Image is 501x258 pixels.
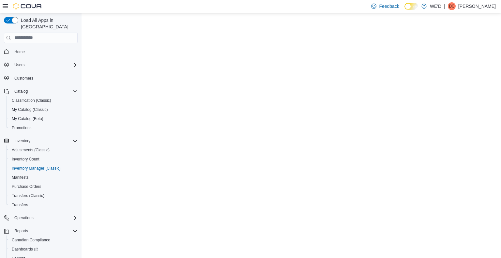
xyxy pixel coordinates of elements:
a: Classification (Classic) [9,97,54,104]
span: Transfers [12,202,28,207]
button: Transfers (Classic) [7,191,80,200]
a: Manifests [9,174,31,181]
button: Inventory [12,137,33,145]
span: Canadian Compliance [9,236,78,244]
button: Customers [1,73,80,83]
span: Inventory Manager (Classic) [12,166,61,171]
input: Dark Mode [404,3,418,10]
button: Canadian Compliance [7,235,80,245]
button: Users [12,61,27,69]
a: Dashboards [7,245,80,254]
button: Reports [1,226,80,235]
span: My Catalog (Classic) [12,107,48,112]
div: David Chu [448,2,456,10]
span: Purchase Orders [9,183,78,190]
span: My Catalog (Classic) [9,106,78,114]
button: Promotions [7,123,80,132]
p: [PERSON_NAME] [458,2,496,10]
span: Users [12,61,78,69]
span: Inventory Count [9,155,78,163]
button: Home [1,47,80,56]
a: Canadian Compliance [9,236,53,244]
span: Operations [12,214,78,222]
span: DC [449,2,454,10]
button: Purchase Orders [7,182,80,191]
span: Promotions [9,124,78,132]
a: Customers [12,74,36,82]
span: Home [14,49,25,54]
span: Canadian Compliance [12,237,50,243]
span: Classification (Classic) [12,98,51,103]
a: Adjustments (Classic) [9,146,52,154]
button: My Catalog (Beta) [7,114,80,123]
span: Dashboards [12,247,38,252]
button: Catalog [1,87,80,96]
img: Cova [13,3,42,9]
button: My Catalog (Classic) [7,105,80,114]
span: My Catalog (Beta) [12,116,43,121]
span: Load All Apps in [GEOGRAPHIC_DATA] [18,17,78,30]
a: Promotions [9,124,34,132]
span: Inventory [12,137,78,145]
span: Customers [12,74,78,82]
span: Operations [14,215,34,220]
button: Classification (Classic) [7,96,80,105]
span: Feedback [379,3,399,9]
span: Inventory [14,138,30,144]
span: Inventory Count [12,157,39,162]
span: Transfers (Classic) [9,192,78,200]
span: Transfers [9,201,78,209]
span: Reports [14,228,28,234]
p: | [444,2,445,10]
button: Manifests [7,173,80,182]
span: Adjustments (Classic) [12,147,50,153]
a: Home [12,48,27,56]
button: Operations [1,213,80,222]
button: Adjustments (Classic) [7,145,80,155]
span: Home [12,48,78,56]
span: My Catalog (Beta) [9,115,78,123]
span: Catalog [12,87,78,95]
button: Inventory Manager (Classic) [7,164,80,173]
button: Transfers [7,200,80,209]
span: Catalog [14,89,28,94]
span: Manifests [12,175,28,180]
a: Purchase Orders [9,183,44,190]
a: Inventory Manager (Classic) [9,164,63,172]
button: Catalog [12,87,30,95]
a: Transfers (Classic) [9,192,47,200]
a: Dashboards [9,245,40,253]
button: Operations [12,214,36,222]
a: Inventory Count [9,155,42,163]
span: Manifests [9,174,78,181]
span: Inventory Manager (Classic) [9,164,78,172]
span: Purchase Orders [12,184,41,189]
a: My Catalog (Classic) [9,106,51,114]
p: WE'D [430,2,441,10]
span: Promotions [12,125,32,130]
a: My Catalog (Beta) [9,115,46,123]
span: Classification (Classic) [9,97,78,104]
button: Inventory Count [7,155,80,164]
span: Transfers (Classic) [12,193,44,198]
span: Dashboards [9,245,78,253]
span: Adjustments (Classic) [9,146,78,154]
span: Customers [14,76,33,81]
span: Users [14,62,24,68]
span: Reports [12,227,78,235]
button: Reports [12,227,31,235]
button: Inventory [1,136,80,145]
a: Transfers [9,201,31,209]
button: Users [1,60,80,69]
